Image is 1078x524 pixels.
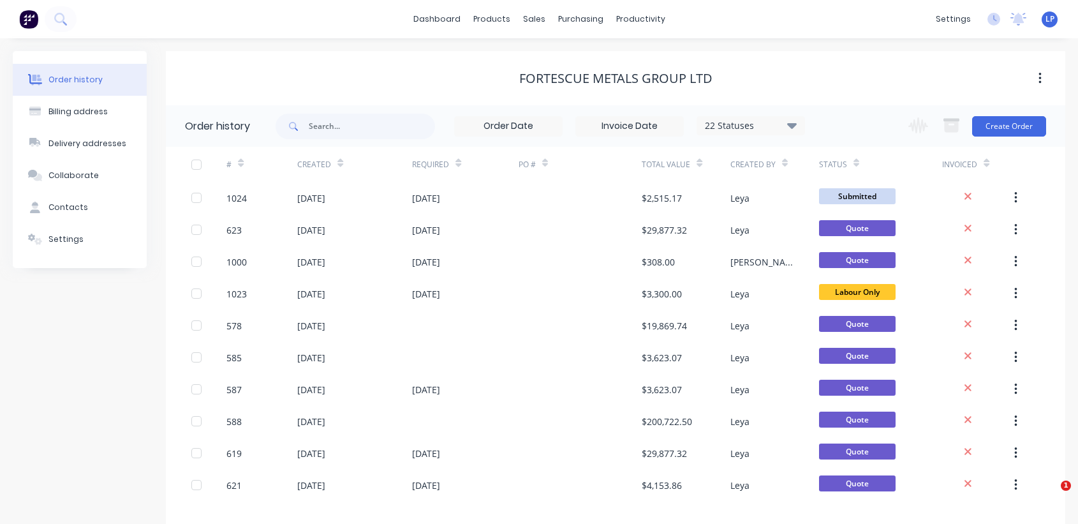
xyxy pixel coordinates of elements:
div: [DATE] [297,255,325,269]
div: # [226,159,232,170]
span: Quote [819,220,896,236]
div: Leya [730,287,749,301]
div: Status [819,159,847,170]
div: # [226,147,297,182]
div: [DATE] [297,287,325,301]
span: Quote [819,348,896,364]
div: Leya [730,351,749,364]
div: 588 [226,415,242,428]
div: 623 [226,223,242,237]
div: Created By [730,147,819,182]
div: $3,623.07 [642,383,682,396]
div: 1000 [226,255,247,269]
div: Order history [185,119,250,134]
div: [DATE] [297,383,325,396]
div: $200,722.50 [642,415,692,428]
div: $2,515.17 [642,191,682,205]
div: $4,153.86 [642,479,682,492]
div: [DATE] [412,383,440,396]
div: Invoiced [942,147,1013,182]
div: Leya [730,479,749,492]
div: Leya [730,415,749,428]
div: [DATE] [412,287,440,301]
div: [DATE] [412,447,440,460]
div: $29,877.32 [642,447,687,460]
div: 621 [226,479,242,492]
div: Leya [730,223,749,237]
div: $19,869.74 [642,319,687,333]
div: Total Value [642,147,730,182]
div: PO # [519,159,536,170]
button: Order history [13,64,147,96]
input: Order Date [455,117,562,136]
div: purchasing [552,10,610,29]
input: Invoice Date [576,117,683,136]
button: Create Order [972,116,1046,137]
span: Quote [819,316,896,332]
a: dashboard [407,10,467,29]
img: Factory [19,10,38,29]
div: Created [297,147,412,182]
button: Settings [13,223,147,255]
div: Contacts [48,202,88,213]
div: [DATE] [297,415,325,428]
div: 619 [226,447,242,460]
button: Contacts [13,191,147,223]
div: 1024 [226,191,247,205]
div: $3,623.07 [642,351,682,364]
div: Leya [730,447,749,460]
span: 1 [1061,481,1071,491]
span: Quote [819,412,896,428]
div: [DATE] [297,319,325,333]
div: 587 [226,383,242,396]
div: Leya [730,319,749,333]
span: Labour Only [819,284,896,300]
span: Quote [819,444,896,460]
div: $308.00 [642,255,675,269]
button: Billing address [13,96,147,128]
div: 585 [226,351,242,364]
div: Leya [730,191,749,205]
div: $3,300.00 [642,287,682,301]
div: FORTESCUE METALS GROUP LTD [519,71,713,86]
span: Quote [819,380,896,396]
div: [DATE] [412,191,440,205]
div: Billing address [48,106,108,117]
div: [DATE] [412,255,440,269]
span: Submitted [819,188,896,204]
input: Search... [309,114,435,139]
div: 1023 [226,287,247,301]
span: Quote [819,252,896,268]
div: [DATE] [412,479,440,492]
button: Collaborate [13,160,147,191]
div: Required [412,147,518,182]
span: Quote [819,475,896,491]
button: Delivery addresses [13,128,147,160]
div: $29,877.32 [642,223,687,237]
div: Total Value [642,159,690,170]
div: [DATE] [297,351,325,364]
div: sales [517,10,552,29]
div: Collaborate [48,170,99,181]
div: [DATE] [297,447,325,460]
div: Order history [48,74,103,86]
div: Delivery addresses [48,138,126,149]
div: Settings [48,234,84,245]
div: [PERSON_NAME] [730,255,794,269]
div: 578 [226,319,242,333]
span: LP [1045,13,1054,25]
iframe: Intercom live chat [1035,481,1065,511]
div: Created [297,159,331,170]
div: Leya [730,383,749,396]
div: products [467,10,517,29]
div: Status [819,147,943,182]
div: Created By [730,159,776,170]
div: Invoiced [942,159,977,170]
div: [DATE] [297,479,325,492]
div: PO # [519,147,642,182]
div: 22 Statuses [697,119,804,133]
div: [DATE] [412,223,440,237]
div: [DATE] [297,191,325,205]
div: settings [929,10,977,29]
div: productivity [610,10,672,29]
